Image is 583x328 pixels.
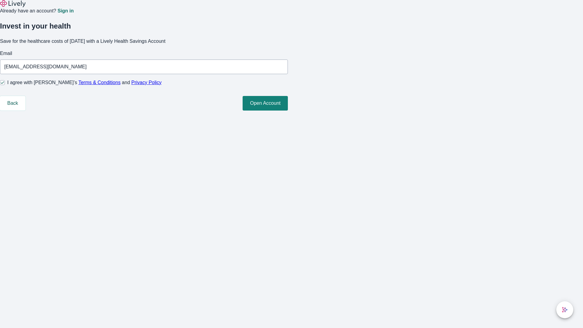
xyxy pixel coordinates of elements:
button: chat [556,301,573,318]
a: Terms & Conditions [78,80,121,85]
span: I agree with [PERSON_NAME]’s and [7,79,162,86]
a: Privacy Policy [131,80,162,85]
button: Open Account [243,96,288,111]
svg: Lively AI Assistant [562,307,568,313]
a: Sign in [57,9,73,13]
